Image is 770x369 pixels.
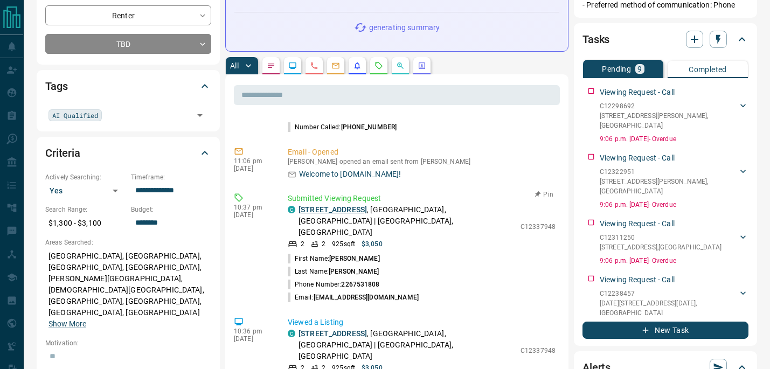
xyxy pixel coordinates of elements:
[600,289,738,298] p: C12238457
[600,218,675,229] p: Viewing Request - Call
[288,280,380,289] p: Phone Number:
[299,329,367,338] a: [STREET_ADDRESS]
[234,328,272,335] p: 10:36 pm
[369,22,440,33] p: generating summary
[45,34,211,54] div: TBD
[45,205,126,214] p: Search Range:
[322,239,325,249] p: 2
[637,65,642,73] p: 9
[600,134,748,144] p: 9:06 p.m. [DATE] - Overdue
[329,268,379,275] span: [PERSON_NAME]
[600,287,748,320] div: C12238457[DATE][STREET_ADDRESS][DATE],[GEOGRAPHIC_DATA]
[396,61,405,70] svg: Opportunities
[267,61,275,70] svg: Notes
[582,31,609,48] h2: Tasks
[299,169,401,180] p: Welcome to [DOMAIN_NAME]!
[600,200,748,210] p: 9:06 p.m. [DATE] - Overdue
[353,61,362,70] svg: Listing Alerts
[288,267,379,276] p: Last Name:
[529,190,560,199] button: Pin
[288,61,297,70] svg: Lead Browsing Activity
[582,26,748,52] div: Tasks
[288,317,556,328] p: Viewed a Listing
[45,78,67,95] h2: Tags
[45,5,211,25] div: Renter
[52,110,98,121] span: AI Qualified
[48,318,86,330] button: Show More
[301,239,304,249] p: 2
[288,122,397,132] p: Number Called:
[288,193,556,204] p: Submitted Viewing Request
[418,61,426,70] svg: Agent Actions
[45,214,126,232] p: $1,300 - $3,100
[234,204,272,211] p: 10:37 pm
[600,233,722,242] p: C12311250
[234,157,272,165] p: 11:06 pm
[332,239,355,249] p: 925 sqft
[288,254,380,263] p: First Name:
[45,247,211,333] p: [GEOGRAPHIC_DATA], [GEOGRAPHIC_DATA], [GEOGRAPHIC_DATA], [GEOGRAPHIC_DATA], [PERSON_NAME][GEOGRAP...
[600,152,675,164] p: Viewing Request - Call
[45,182,126,199] div: Yes
[331,61,340,70] svg: Emails
[600,242,722,252] p: [STREET_ADDRESS] , [GEOGRAPHIC_DATA]
[600,167,738,177] p: C12322951
[600,256,748,266] p: 9:06 p.m. [DATE] - Overdue
[341,281,379,288] span: 2267531808
[288,293,419,302] p: Email:
[288,330,295,337] div: condos.ca
[45,73,211,99] div: Tags
[374,61,383,70] svg: Requests
[299,328,515,362] p: , [GEOGRAPHIC_DATA], [GEOGRAPHIC_DATA] | [GEOGRAPHIC_DATA], [GEOGRAPHIC_DATA]
[230,62,239,69] p: All
[299,204,515,238] p: , [GEOGRAPHIC_DATA], [GEOGRAPHIC_DATA] | [GEOGRAPHIC_DATA], [GEOGRAPHIC_DATA]
[600,165,748,198] div: C12322951[STREET_ADDRESS][PERSON_NAME],[GEOGRAPHIC_DATA]
[131,172,211,182] p: Timeframe:
[362,239,383,249] p: $3,050
[45,172,126,182] p: Actively Searching:
[602,65,631,73] p: Pending
[600,111,738,130] p: [STREET_ADDRESS][PERSON_NAME] , [GEOGRAPHIC_DATA]
[600,101,738,111] p: C12298692
[600,99,748,133] div: C12298692[STREET_ADDRESS][PERSON_NAME],[GEOGRAPHIC_DATA]
[314,294,419,301] span: [EMAIL_ADDRESS][DOMAIN_NAME]
[600,177,738,196] p: [STREET_ADDRESS][PERSON_NAME] , [GEOGRAPHIC_DATA]
[600,298,738,318] p: [DATE][STREET_ADDRESS][DATE] , [GEOGRAPHIC_DATA]
[600,231,748,254] div: C12311250[STREET_ADDRESS],[GEOGRAPHIC_DATA]
[131,205,211,214] p: Budget:
[299,205,367,214] a: [STREET_ADDRESS]
[329,255,379,262] span: [PERSON_NAME]
[521,222,556,232] p: C12337948
[234,165,272,172] p: [DATE]
[45,144,80,162] h2: Criteria
[689,66,727,73] p: Completed
[234,335,272,343] p: [DATE]
[234,211,272,219] p: [DATE]
[45,238,211,247] p: Areas Searched:
[288,147,556,158] p: Email - Opened
[288,158,556,165] p: [PERSON_NAME] opened an email sent from [PERSON_NAME]
[521,346,556,356] p: C12337948
[45,140,211,166] div: Criteria
[341,123,397,131] span: [PHONE_NUMBER]
[192,108,207,123] button: Open
[582,322,748,339] button: New Task
[310,61,318,70] svg: Calls
[288,206,295,213] div: condos.ca
[600,274,675,286] p: Viewing Request - Call
[45,338,211,348] p: Motivation:
[600,87,675,98] p: Viewing Request - Call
